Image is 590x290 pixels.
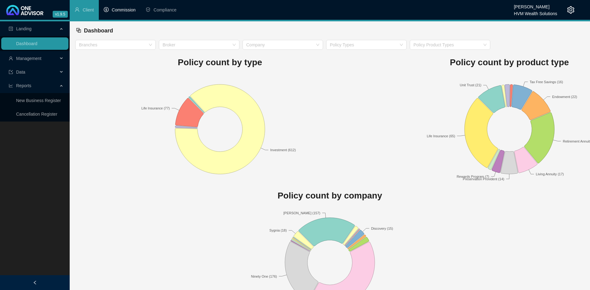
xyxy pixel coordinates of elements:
a: New Business Register [16,98,61,103]
span: Landing [16,26,32,31]
text: Tax Free Savings (16) [530,80,563,83]
span: Compliance [154,7,177,12]
text: Endowment (22) [552,95,577,98]
text: [PERSON_NAME] (157) [283,211,320,215]
text: Discovery (15) [371,227,393,230]
span: setting [567,6,575,14]
text: Unit Trust (21) [460,83,481,87]
span: Dashboard [84,28,113,34]
text: Sygnia (18) [269,228,287,232]
span: user [9,56,13,61]
div: HVM Wealth Solutions [514,8,557,15]
span: Reports [16,83,31,88]
span: Management [16,56,42,61]
h1: Policy count by company [75,189,584,203]
text: Life Insurance (77) [142,106,170,110]
span: block [76,28,81,33]
span: user [75,7,80,12]
span: import [9,70,13,74]
span: dollar [104,7,109,12]
span: left [33,280,37,285]
span: Client [83,7,94,12]
text: Living Annuity (17) [536,172,564,176]
span: v1.9.5 [53,11,68,18]
span: safety [146,7,151,12]
text: Life Insurance (65) [427,134,455,138]
span: profile [9,27,13,31]
span: line-chart [9,83,13,88]
h1: Policy count by type [75,56,365,69]
img: 2df55531c6924b55f21c4cf5d4484680-logo-light.svg [6,5,43,15]
text: Preservation Provident (14) [463,177,504,181]
text: Ninety One (176) [251,275,277,278]
text: Rewards Program (7) [457,175,489,178]
a: Dashboard [16,41,37,46]
span: Commission [112,7,136,12]
text: Investment (612) [270,148,296,152]
div: [PERSON_NAME] [514,2,557,8]
span: Data [16,70,25,75]
a: Cancellation Register [16,112,57,117]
